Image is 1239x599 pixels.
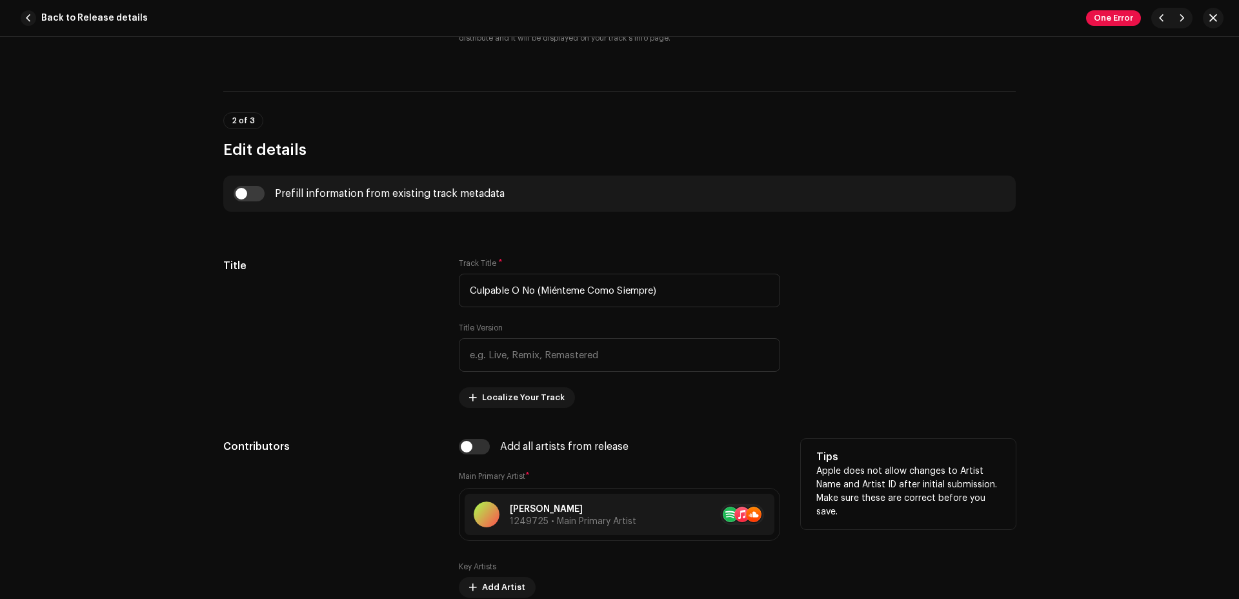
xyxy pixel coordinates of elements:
[482,385,565,411] span: Localize Your Track
[816,465,1000,519] p: Apple does not allow changes to Artist Name and Artist ID after initial submission. Make sure the...
[459,562,496,572] label: Key Artists
[459,577,536,598] button: Add Artist
[459,323,503,333] label: Title Version
[816,449,1000,465] h5: Tips
[459,472,525,480] small: Main Primary Artist
[459,387,575,408] button: Localize Your Track
[510,503,636,516] p: [PERSON_NAME]
[459,258,503,269] label: Track Title
[223,258,438,274] h5: Title
[223,139,1016,160] h3: Edit details
[232,117,255,125] span: 2 of 3
[275,188,505,199] div: Prefill information from existing track metadata
[459,338,780,372] input: e.g. Live, Remix, Remastered
[459,274,780,307] input: Enter the name of the track
[500,442,629,452] div: Add all artists from release
[223,439,438,454] h5: Contributors
[510,517,636,526] span: 1249725 • Main Primary Artist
